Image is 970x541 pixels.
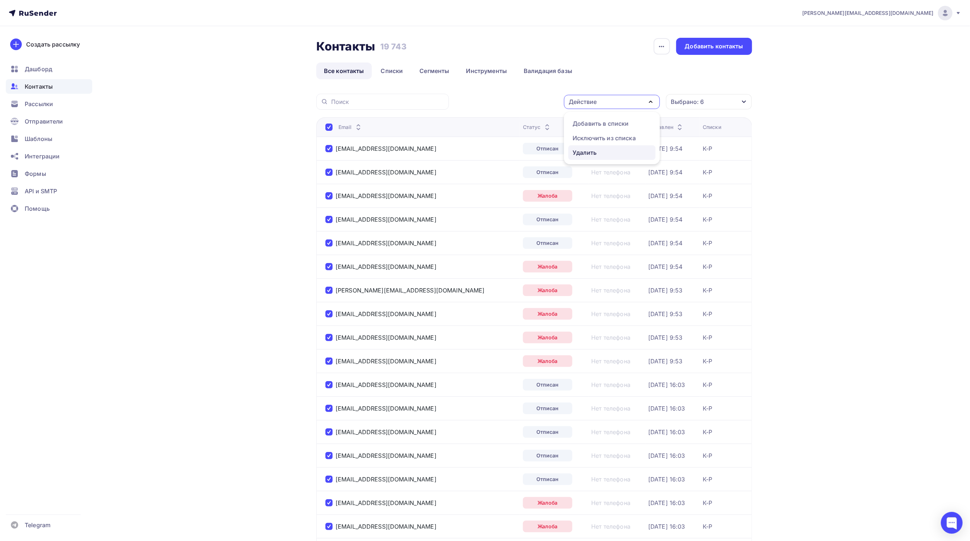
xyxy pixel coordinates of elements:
[685,42,743,51] div: Добавить контакты
[523,473,572,485] a: Отписан
[336,263,437,270] div: [EMAIL_ADDRESS][DOMAIN_NAME]
[25,82,53,91] span: Контакты
[703,145,712,152] a: К-Р
[648,263,683,270] a: [DATE] 9:54
[703,476,712,483] div: К-Р
[25,117,63,126] span: Отправители
[703,192,712,199] a: К-Р
[6,166,92,181] a: Формы
[648,452,685,459] a: [DATE] 16:03
[25,204,50,213] span: Помощь
[591,310,630,318] div: Нет телефона
[523,379,572,391] a: Отписан
[573,134,636,142] div: Исключить из списка
[648,124,684,131] div: Добавлен
[648,192,683,199] a: [DATE] 9:54
[25,521,50,529] span: Telegram
[6,114,92,129] a: Отправители
[648,334,683,341] a: [DATE] 9:53
[523,308,572,320] a: Жалоба
[336,405,437,412] a: [EMAIL_ADDRESS][DOMAIN_NAME]
[336,192,437,199] a: [EMAIL_ADDRESS][DOMAIN_NAME]
[523,521,572,532] div: Жалоба
[703,263,712,270] a: К-Р
[648,169,683,176] a: [DATE] 9:54
[336,358,437,365] div: [EMAIL_ADDRESS][DOMAIN_NAME]
[802,9,934,17] span: [PERSON_NAME][EMAIL_ADDRESS][DOMAIN_NAME]
[380,41,406,52] h3: 19 743
[648,428,685,436] a: [DATE] 16:03
[648,310,683,318] div: [DATE] 9:53
[523,355,572,367] div: Жалоба
[666,94,752,110] button: Выбрано: 6
[573,148,597,157] div: Удалить
[336,169,437,176] a: [EMAIL_ADDRESS][DOMAIN_NAME]
[523,332,572,343] div: Жалоба
[26,40,80,49] div: Создать рассылку
[6,132,92,146] a: Шаблоны
[591,476,630,483] div: Нет телефона
[336,334,437,341] a: [EMAIL_ADDRESS][DOMAIN_NAME]
[523,284,572,296] a: Жалоба
[703,334,712,341] a: К-Р
[336,523,437,530] a: [EMAIL_ADDRESS][DOMAIN_NAME]
[648,358,683,365] a: [DATE] 9:53
[648,523,685,530] a: [DATE] 16:03
[336,239,437,247] a: [EMAIL_ADDRESS][DOMAIN_NAME]
[703,452,712,459] a: К-Р
[6,97,92,111] a: Рассылки
[591,358,630,365] a: Нет телефона
[703,216,712,223] a: К-Р
[6,62,92,76] a: Дашборд
[336,287,485,294] a: [PERSON_NAME][EMAIL_ADDRESS][DOMAIN_NAME]
[703,169,712,176] a: К-Р
[564,95,660,109] button: Действие
[523,214,572,225] a: Отписан
[648,239,683,247] a: [DATE] 9:54
[591,169,630,176] div: Нет телефона
[523,497,572,509] a: Жалоба
[591,287,630,294] a: Нет телефона
[591,452,630,459] a: Нет телефона
[336,452,437,459] a: [EMAIL_ADDRESS][DOMAIN_NAME]
[703,428,712,436] a: К-Р
[336,428,437,436] a: [EMAIL_ADDRESS][DOMAIN_NAME]
[648,287,683,294] div: [DATE] 9:53
[25,134,52,143] span: Шаблоны
[703,381,712,388] div: К-Р
[523,124,552,131] div: Статус
[703,523,712,530] div: К-Р
[316,39,375,54] h2: Контакты
[336,145,437,152] div: [EMAIL_ADDRESS][DOMAIN_NAME]
[591,263,630,270] div: Нет телефона
[591,192,630,199] a: Нет телефона
[573,119,629,128] div: Добавить в списки
[703,405,712,412] a: К-Р
[523,261,572,272] a: Жалоба
[591,216,630,223] div: Нет телефона
[6,79,92,94] a: Контакты
[648,145,683,152] a: [DATE] 9:54
[523,450,572,461] div: Отписан
[336,310,437,318] a: [EMAIL_ADDRESS][DOMAIN_NAME]
[523,166,572,178] a: Отписан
